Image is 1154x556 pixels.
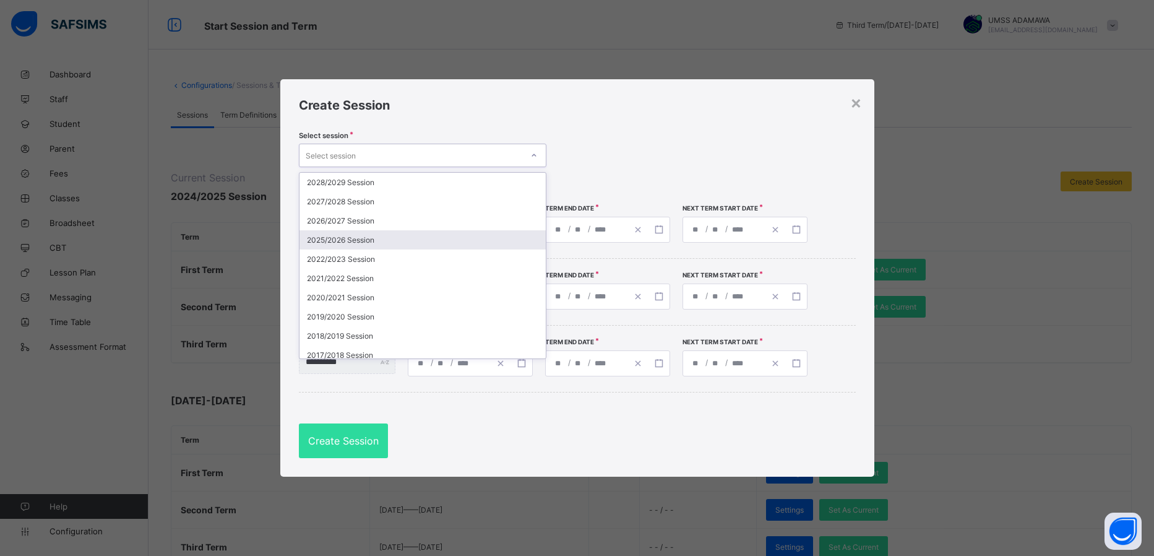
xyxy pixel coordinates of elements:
div: 2022/2023 Session [299,250,546,269]
span: / [587,224,592,234]
span: / [567,357,572,368]
div: 2018/2019 Session [299,326,546,345]
div: 2027/2028 Session [299,192,546,211]
div: Select session [306,144,356,167]
span: / [429,357,434,368]
span: / [567,290,572,301]
div: × [850,92,862,113]
span: / [449,357,454,368]
span: / [587,290,592,301]
span: Next Term Start Date [682,338,758,345]
span: / [724,290,729,301]
div: 2020/2021 Session [299,288,546,307]
span: Term End Date [545,271,594,279]
span: / [704,290,709,301]
div: 2026/2027 Session [299,211,546,230]
span: / [704,224,709,234]
span: Term End Date [545,338,594,345]
span: Create Session [308,435,379,447]
span: / [704,357,709,368]
span: / [724,224,729,234]
span: / [567,224,572,234]
div: 2021/2022 Session [299,269,546,288]
div: 2017/2018 Session [299,345,546,365]
span: Next Term Start Date [682,204,758,212]
div: 2019/2020 Session [299,307,546,326]
button: Open asap [1104,513,1142,550]
div: 2028/2029 Session [299,173,546,192]
span: Term End Date [545,204,594,212]
span: Select session [299,131,348,140]
div: 2025/2026 Session [299,230,546,250]
span: Create Session [299,98,390,113]
span: / [587,357,592,368]
span: Next Term Start Date [682,271,758,279]
span: / [724,357,729,368]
